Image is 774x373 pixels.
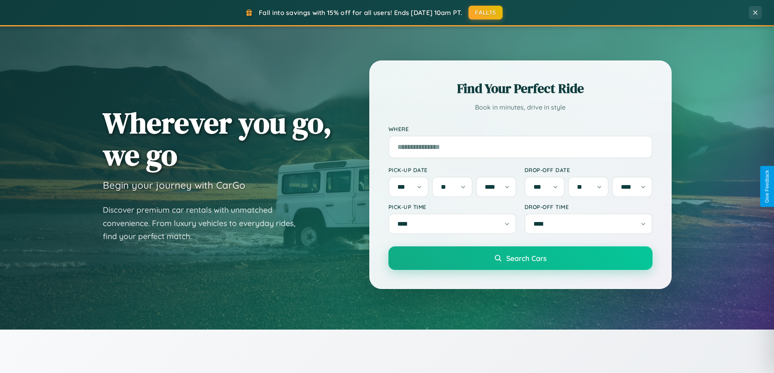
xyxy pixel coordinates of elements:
h3: Begin your journey with CarGo [103,179,245,191]
label: Pick-up Date [388,166,516,173]
h2: Find Your Perfect Ride [388,80,653,97]
label: Where [388,125,653,132]
div: Give Feedback [764,170,770,203]
span: Search Cars [506,254,546,263]
p: Discover premium car rentals with unmatched convenience. From luxury vehicles to everyday rides, ... [103,203,306,243]
h1: Wherever you go, we go [103,107,332,171]
label: Pick-up Time [388,203,516,210]
label: Drop-off Date [525,166,653,173]
label: Drop-off Time [525,203,653,210]
p: Book in minutes, drive in style [388,101,653,113]
button: FALL15 [468,6,503,19]
button: Search Cars [388,246,653,270]
span: Fall into savings with 15% off for all users! Ends [DATE] 10am PT. [259,9,462,17]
